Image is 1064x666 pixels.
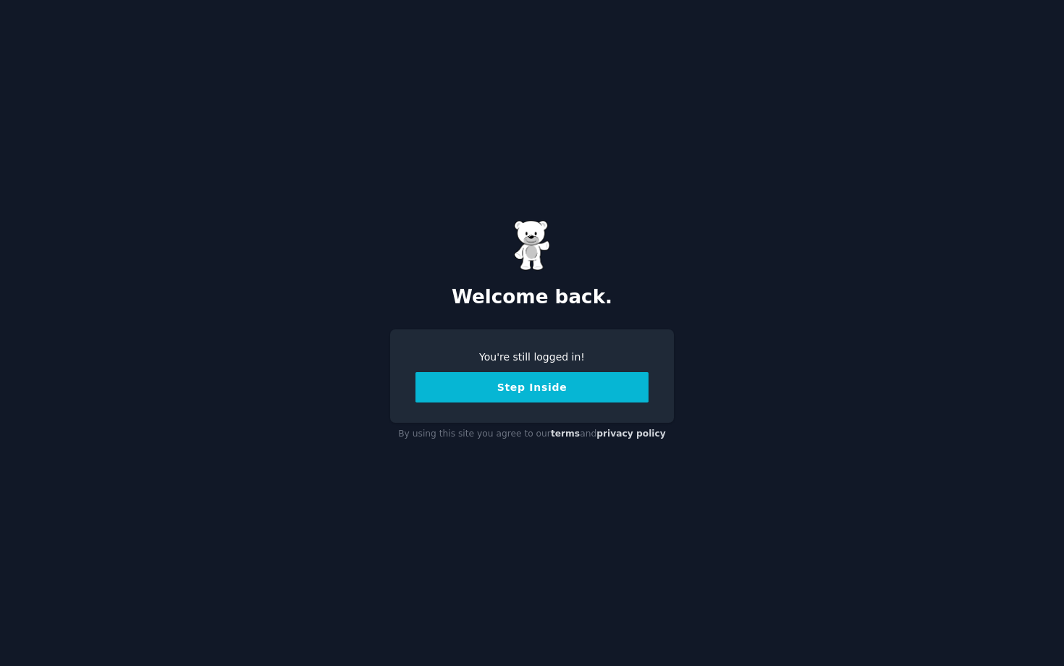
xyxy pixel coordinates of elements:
a: terms [551,429,580,439]
div: By using this site you agree to our and [390,423,674,446]
button: Step Inside [415,372,649,402]
h2: Welcome back. [390,286,674,309]
img: Gummy Bear [514,220,550,271]
a: privacy policy [596,429,666,439]
a: Step Inside [415,382,649,393]
div: You're still logged in! [415,350,649,365]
